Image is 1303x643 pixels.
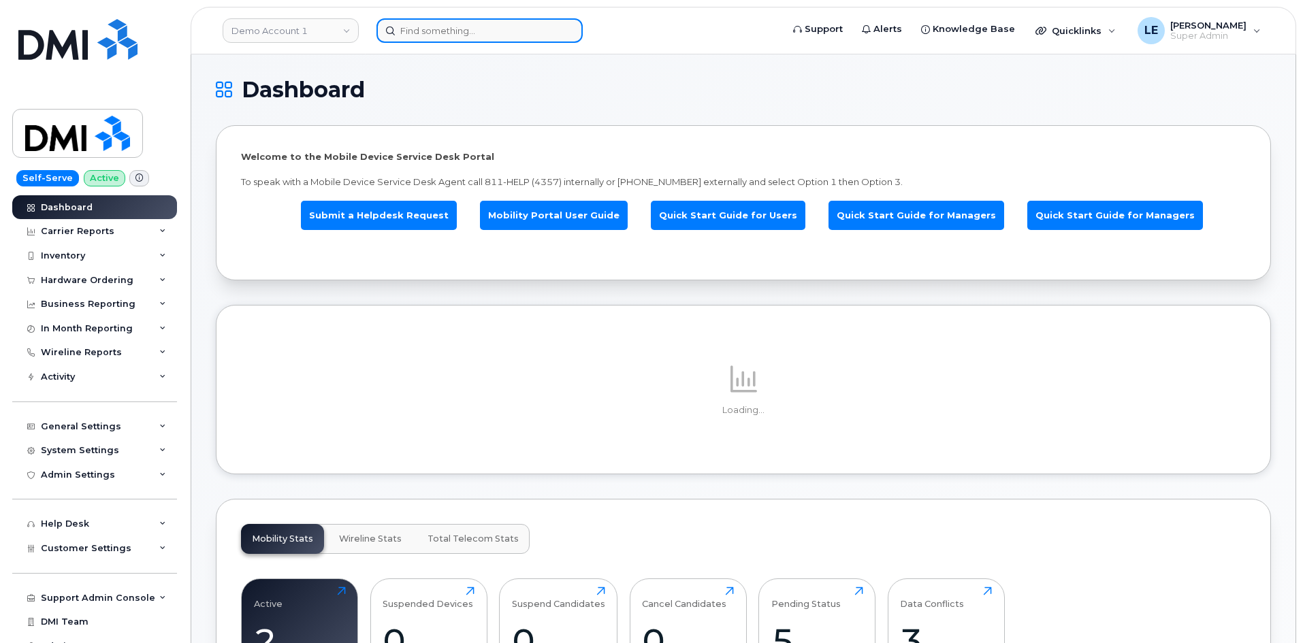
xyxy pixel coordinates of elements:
a: Quick Start Guide for Managers [1027,201,1203,230]
div: Pending Status [771,587,841,609]
p: To speak with a Mobile Device Service Desk Agent call 811-HELP (4357) internally or [PHONE_NUMBER... [241,176,1246,188]
span: Dashboard [242,80,365,100]
p: Loading... [241,404,1246,416]
div: Active [254,587,283,609]
a: Submit a Helpdesk Request [301,201,457,230]
a: Quick Start Guide for Users [651,201,805,230]
span: Wireline Stats [339,533,402,544]
p: Welcome to the Mobile Device Service Desk Portal [241,150,1246,163]
div: Suspended Devices [383,587,473,609]
span: Total Telecom Stats [428,533,519,544]
a: Quick Start Guide for Managers [829,201,1004,230]
div: Suspend Candidates [512,587,605,609]
div: Data Conflicts [900,587,964,609]
a: Mobility Portal User Guide [480,201,628,230]
div: Cancel Candidates [642,587,726,609]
